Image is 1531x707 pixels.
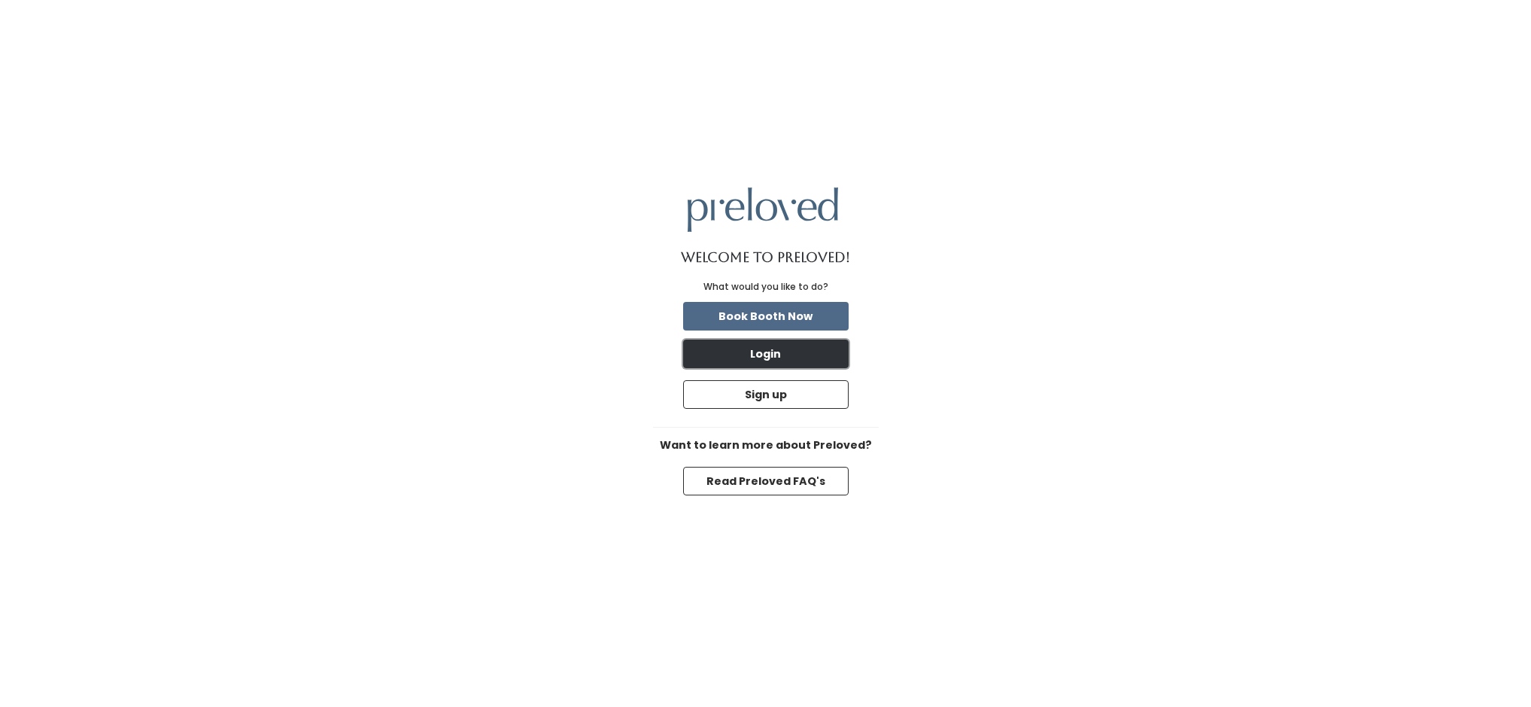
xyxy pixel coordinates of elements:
a: Login [680,337,852,371]
h6: Want to learn more about Preloved? [653,440,879,452]
img: preloved logo [688,187,838,232]
a: Sign up [680,377,852,412]
button: Book Booth Now [683,302,849,331]
h1: Welcome to Preloved! [681,250,850,265]
div: What would you like to do? [703,280,828,294]
button: Login [683,340,849,368]
button: Sign up [683,380,849,409]
button: Read Preloved FAQ's [683,467,849,495]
